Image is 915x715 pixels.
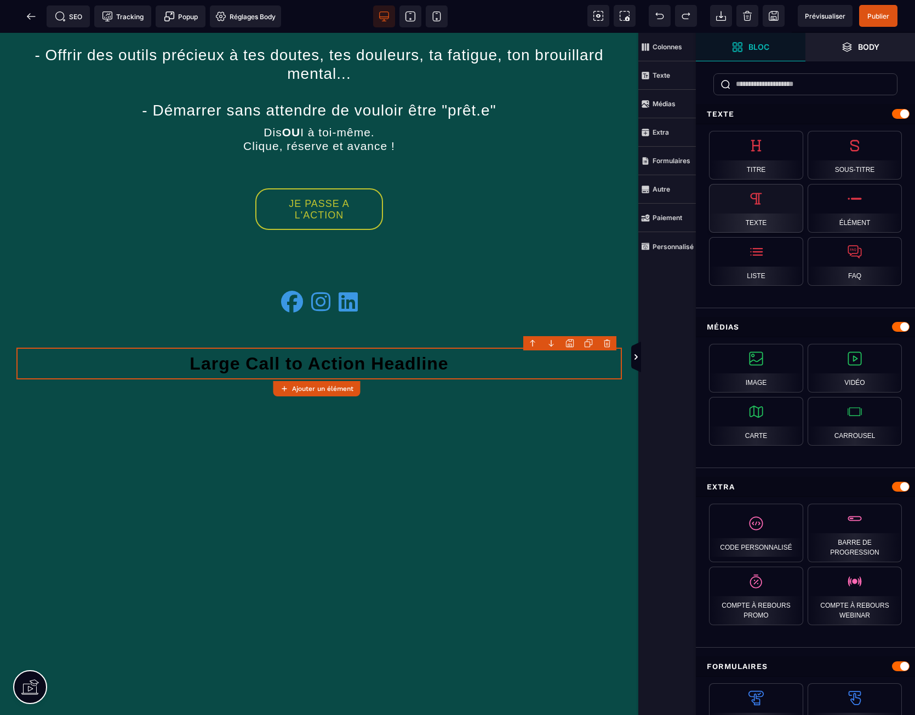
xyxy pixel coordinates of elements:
[55,11,82,22] span: SEO
[709,344,803,393] div: Image
[653,100,676,108] strong: Médias
[709,397,803,446] div: Carte
[709,131,803,180] div: Titre
[805,33,915,61] span: Ouvrir les calques
[215,11,276,22] span: Réglages Body
[292,385,353,393] strong: Ajouter un élément
[696,656,915,677] div: Formulaires
[763,5,785,27] span: Enregistrer
[653,214,682,222] strong: Paiement
[859,5,897,27] span: Enregistrer le contenu
[638,147,696,175] span: Formulaires
[210,5,281,27] span: Favicon
[808,504,902,562] div: Barre de progression
[808,344,902,393] div: Vidéo
[709,237,803,286] div: Liste
[20,5,42,27] span: Retour
[736,5,758,27] span: Nettoyage
[675,5,697,27] span: Rétablir
[696,477,915,497] div: Extra
[281,257,303,282] a: Facebook
[156,5,205,27] span: Créer une alerte modale
[649,5,671,27] span: Défaire
[808,184,902,233] div: Élément
[638,232,696,261] span: Personnalisé
[867,12,889,20] span: Publier
[808,567,902,625] div: Compte à rebours webinar
[653,43,682,51] strong: Colonnes
[808,131,902,180] div: Sous-titre
[805,12,845,20] span: Prévisualiser
[653,185,670,193] strong: Autre
[339,257,358,282] a: LinkedIn
[399,5,421,27] span: Voir tablette
[16,90,622,123] text: Dis I à toi-même. Clique, réserve et avance !
[255,155,382,197] button: JE PASSE A L'ACTION
[696,104,915,124] div: Texte
[696,317,915,337] div: Médias
[638,33,696,61] span: Colonnes
[47,5,90,27] span: Métadata SEO
[164,11,198,22] span: Popup
[696,33,805,61] span: Ouvrir les blocs
[587,5,609,27] span: Voir les composants
[614,5,636,27] span: Capture d'écran
[638,61,696,90] span: Texte
[426,5,448,27] span: Voir mobile
[653,128,669,136] strong: Extra
[709,567,803,625] div: Compte à rebours promo
[638,118,696,147] span: Extra
[273,381,360,396] button: Ajouter un élément
[653,157,690,165] strong: Formulaires
[653,71,670,79] strong: Texte
[102,11,144,22] span: Tracking
[710,5,732,27] span: Importer
[808,237,902,286] div: FAQ
[858,43,879,51] strong: Body
[709,504,803,562] div: Code personnalisé
[696,341,707,374] span: Afficher les vues
[94,5,151,27] span: Code de suivi
[311,257,330,282] a: Instagram
[709,184,803,233] div: Texte
[282,93,301,106] b: OU
[373,5,395,27] span: Voir bureau
[748,43,769,51] strong: Bloc
[653,243,694,251] strong: Personnalisé
[798,5,853,27] span: Aperçu
[638,204,696,232] span: Paiement
[16,315,622,347] h1: Large Call to Action Headline
[808,397,902,446] div: Carrousel
[638,90,696,118] span: Médias
[638,175,696,204] span: Autre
